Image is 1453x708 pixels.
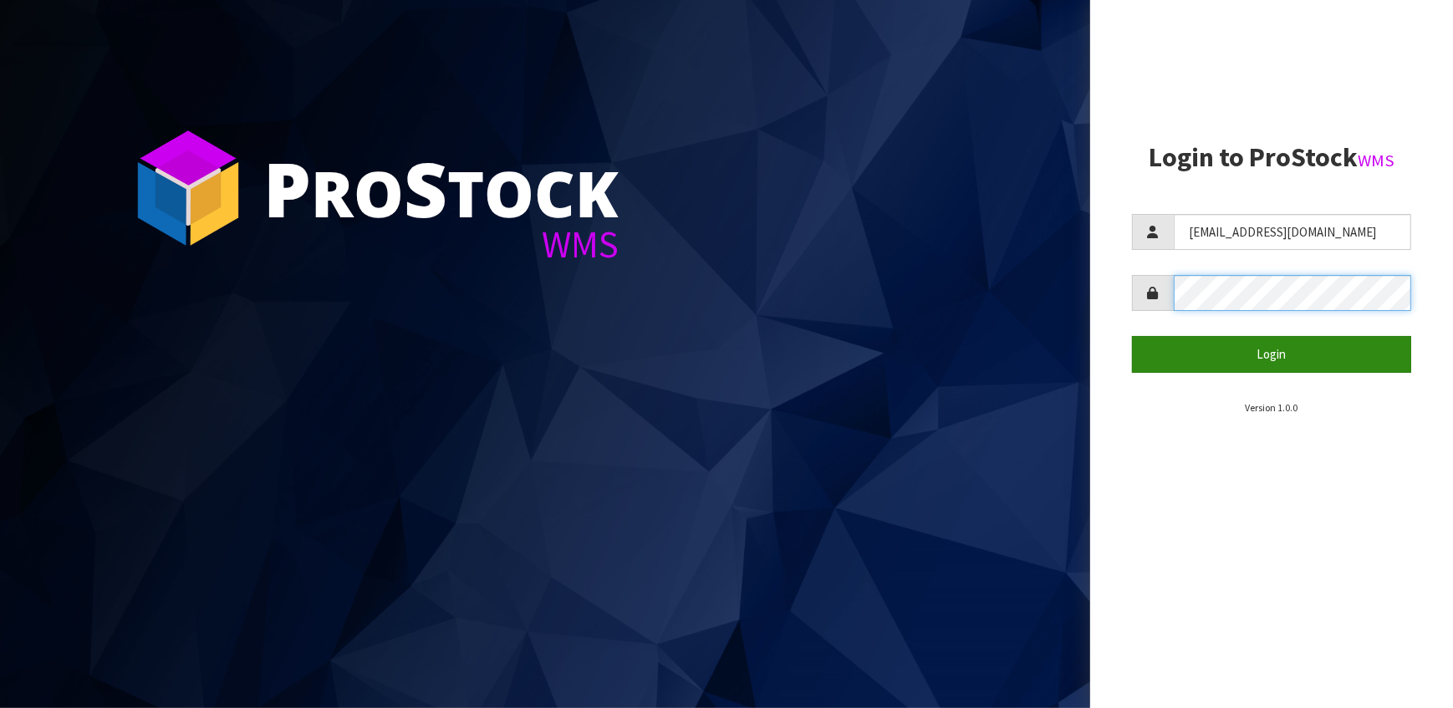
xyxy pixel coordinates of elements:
[1132,143,1412,172] h2: Login to ProStock
[263,150,619,226] div: ro tock
[263,137,311,239] span: P
[125,125,251,251] img: ProStock Cube
[1358,150,1394,171] small: WMS
[263,226,619,263] div: WMS
[1245,401,1298,414] small: Version 1.0.0
[1174,214,1412,250] input: Username
[404,137,447,239] span: S
[1132,336,1412,372] button: Login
